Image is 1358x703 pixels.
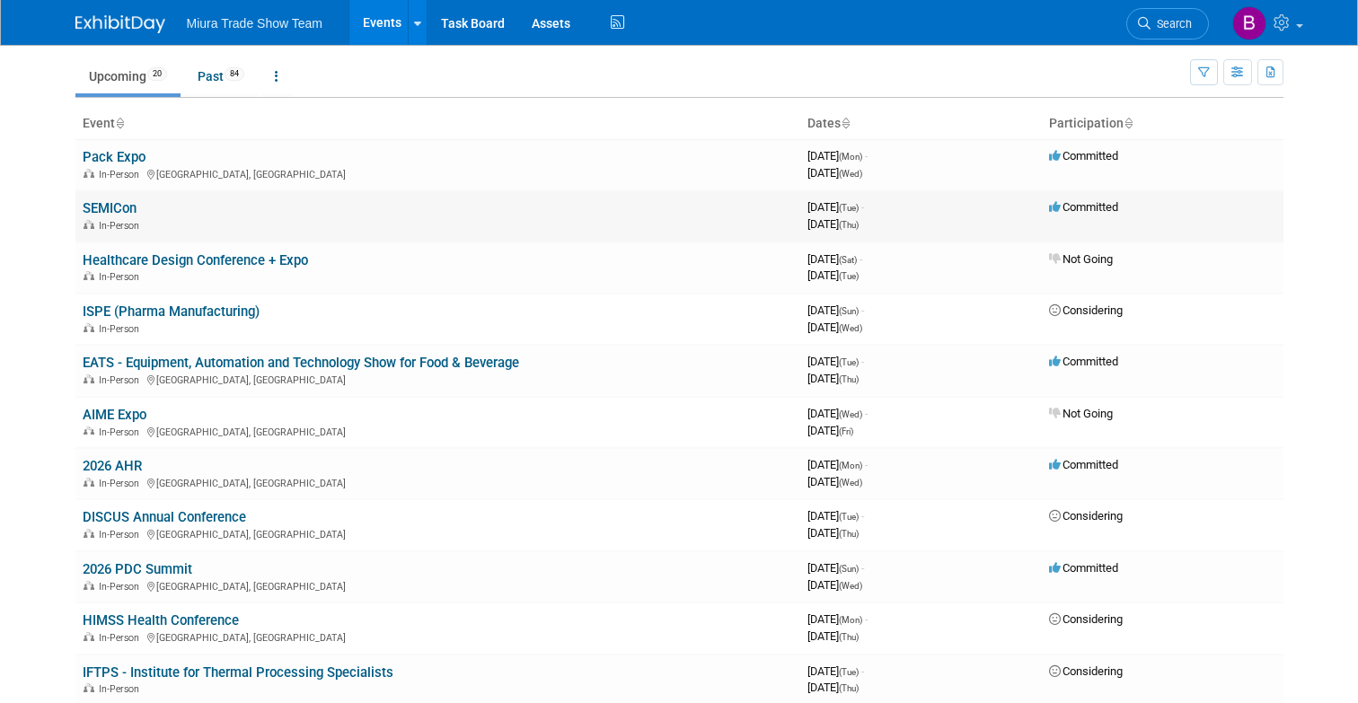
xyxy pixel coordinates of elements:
[839,683,859,693] span: (Thu)
[83,372,793,386] div: [GEOGRAPHIC_DATA], [GEOGRAPHIC_DATA]
[83,612,239,628] a: HIMSS Health Conference
[807,303,864,317] span: [DATE]
[839,357,859,367] span: (Tue)
[75,15,165,33] img: ExhibitDay
[83,355,519,371] a: EATS - Equipment, Automation and Technology Show for Food & Beverage
[865,612,868,626] span: -
[99,374,145,386] span: In-Person
[807,166,862,180] span: [DATE]
[184,59,258,93] a: Past84
[83,458,142,474] a: 2026 AHR
[1232,6,1266,40] img: Brittany Jordan
[99,478,145,489] span: In-Person
[84,169,94,178] img: In-Person Event
[865,458,868,471] span: -
[83,561,192,577] a: 2026 PDC Summit
[1124,116,1133,130] a: Sort by Participation Type
[839,374,859,384] span: (Thu)
[84,632,94,641] img: In-Person Event
[807,578,862,592] span: [DATE]
[84,529,94,538] img: In-Person Event
[839,323,862,333] span: (Wed)
[83,200,137,216] a: SEMICon
[83,629,793,644] div: [GEOGRAPHIC_DATA], [GEOGRAPHIC_DATA]
[839,169,862,179] span: (Wed)
[1049,561,1118,575] span: Committed
[839,461,862,470] span: (Mon)
[83,578,793,593] div: [GEOGRAPHIC_DATA], [GEOGRAPHIC_DATA]
[1049,200,1118,214] span: Committed
[807,407,868,420] span: [DATE]
[99,632,145,644] span: In-Person
[807,681,859,694] span: [DATE]
[84,478,94,487] img: In-Person Event
[83,664,393,681] a: IFTPS - Institute for Thermal Processing Specialists
[807,149,868,163] span: [DATE]
[99,169,145,180] span: In-Person
[839,564,859,574] span: (Sun)
[807,475,862,488] span: [DATE]
[865,149,868,163] span: -
[84,683,94,692] img: In-Person Event
[839,581,862,591] span: (Wed)
[83,475,793,489] div: [GEOGRAPHIC_DATA], [GEOGRAPHIC_DATA]
[1049,355,1118,368] span: Committed
[1049,303,1123,317] span: Considering
[1049,509,1123,523] span: Considering
[861,561,864,575] span: -
[99,271,145,283] span: In-Person
[807,268,859,282] span: [DATE]
[75,59,181,93] a: Upcoming20
[99,220,145,232] span: In-Person
[839,529,859,539] span: (Thu)
[860,252,862,266] span: -
[83,252,308,268] a: Healthcare Design Conference + Expo
[839,512,859,522] span: (Tue)
[1049,612,1123,626] span: Considering
[1049,407,1113,420] span: Not Going
[839,152,862,162] span: (Mon)
[807,509,864,523] span: [DATE]
[83,407,146,423] a: AIME Expo
[839,667,859,677] span: (Tue)
[839,220,859,230] span: (Thu)
[861,200,864,214] span: -
[225,67,244,81] span: 84
[115,116,124,130] a: Sort by Event Name
[841,116,850,130] a: Sort by Start Date
[839,426,853,436] span: (Fri)
[83,526,793,540] div: [GEOGRAPHIC_DATA], [GEOGRAPHIC_DATA]
[861,303,864,317] span: -
[839,203,859,213] span: (Tue)
[99,683,145,695] span: In-Person
[84,374,94,383] img: In-Person Event
[1151,17,1192,31] span: Search
[83,303,260,320] a: ISPE (Pharma Manufacturing)
[99,581,145,593] span: In-Person
[147,67,167,81] span: 20
[839,271,859,281] span: (Tue)
[807,355,864,368] span: [DATE]
[1049,252,1113,266] span: Not Going
[861,509,864,523] span: -
[84,271,94,280] img: In-Person Event
[839,478,862,488] span: (Wed)
[1042,109,1283,139] th: Participation
[99,529,145,540] span: In-Person
[807,612,868,626] span: [DATE]
[99,323,145,335] span: In-Person
[83,424,793,438] div: [GEOGRAPHIC_DATA], [GEOGRAPHIC_DATA]
[84,323,94,332] img: In-Person Event
[807,526,859,540] span: [DATE]
[84,220,94,229] img: In-Person Event
[84,581,94,590] img: In-Person Event
[83,509,246,525] a: DISCUS Annual Conference
[800,109,1042,139] th: Dates
[75,109,800,139] th: Event
[1049,149,1118,163] span: Committed
[187,16,322,31] span: Miura Trade Show Team
[839,306,859,316] span: (Sun)
[807,561,864,575] span: [DATE]
[861,664,864,678] span: -
[99,426,145,438] span: In-Person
